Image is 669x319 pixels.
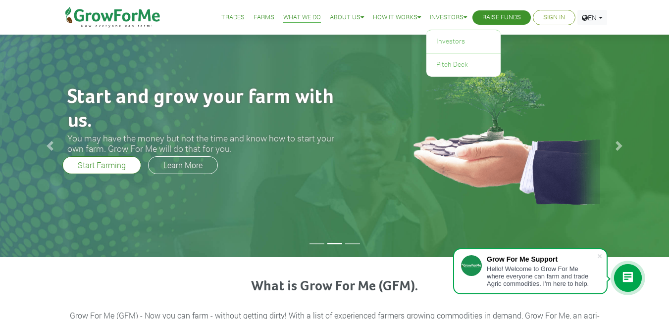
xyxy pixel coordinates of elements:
[69,278,601,295] h3: What is Grow For Me (GFM).
[430,12,467,23] a: Investors
[426,53,501,76] a: Pitch Deck
[426,30,501,53] a: Investors
[389,60,610,206] img: growforme image
[330,12,364,23] a: About Us
[254,12,274,23] a: Farms
[283,12,321,23] a: What We Do
[221,12,245,23] a: Trades
[487,255,597,263] div: Grow For Me Support
[148,156,218,174] a: Learn More
[482,12,521,23] a: Raise Funds
[67,86,350,133] h2: Start and grow your farm with us.
[373,12,421,23] a: How it Works
[67,133,350,154] h3: You may have the money but not the time and know how to start your own farm. Grow For Me will do ...
[487,265,597,287] div: Hello! Welcome to Grow For Me where everyone can farm and trade Agric commodities. I'm here to help.
[543,12,565,23] a: Sign In
[577,10,607,25] a: EN
[62,156,141,174] a: Start Farming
